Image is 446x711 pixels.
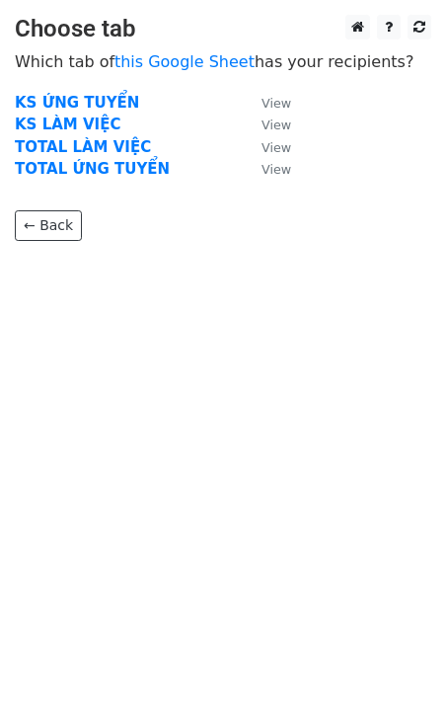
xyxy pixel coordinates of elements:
[261,162,291,177] small: View
[15,94,139,112] a: KS ỨNG TUYỂN
[15,15,431,43] h3: Choose tab
[242,94,291,112] a: View
[242,160,291,178] a: View
[15,116,120,133] a: KS LÀM VIỆC
[15,138,151,156] a: TOTAL LÀM VIỆC
[15,210,82,241] a: ← Back
[242,138,291,156] a: View
[114,52,255,71] a: this Google Sheet
[261,118,291,132] small: View
[15,51,431,72] p: Which tab of has your recipients?
[261,140,291,155] small: View
[15,160,170,178] a: TOTAL ỨNG TUYỂN
[242,116,291,133] a: View
[261,96,291,111] small: View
